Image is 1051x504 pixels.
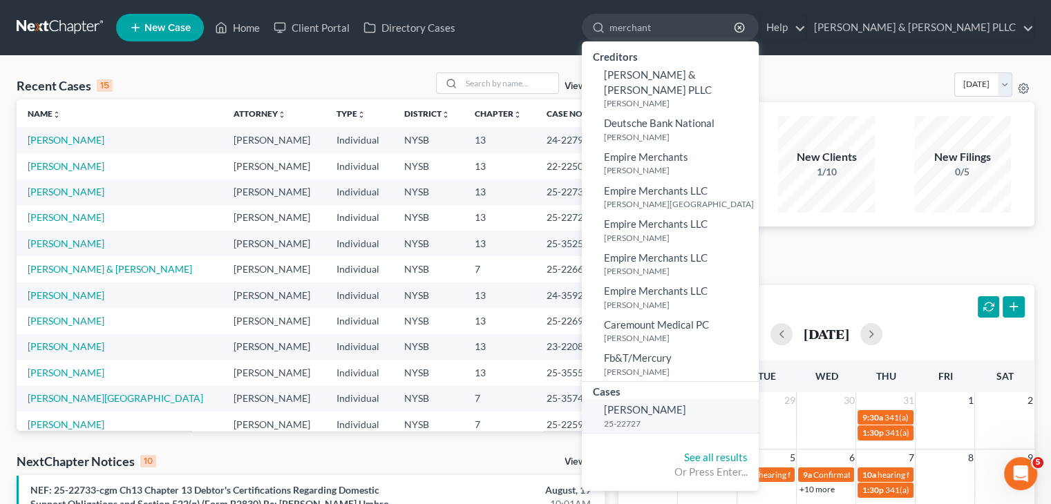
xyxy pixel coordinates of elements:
td: NYSB [393,282,464,308]
a: [PERSON_NAME]25-22727 [582,399,759,433]
span: 1 [966,392,974,409]
a: Home [208,15,267,40]
span: 30 [842,392,855,409]
td: Individual [325,411,393,437]
a: [PERSON_NAME] [28,367,104,378]
a: [PERSON_NAME][GEOGRAPHIC_DATA] [28,392,203,404]
td: 13 [464,231,536,256]
a: [PERSON_NAME] [28,289,104,301]
a: Empire Merchants LLC[PERSON_NAME] [582,213,759,247]
span: Empire Merchants LLC [604,251,708,264]
small: [PERSON_NAME] [604,164,755,176]
td: 24-35929 [536,282,605,308]
i: unfold_more [442,110,450,119]
td: Individual [325,179,393,204]
small: [PERSON_NAME] [604,97,755,109]
a: Empire Merchants LLC[PERSON_NAME] [582,280,759,314]
td: [PERSON_NAME] [222,386,325,411]
span: New Case [144,23,191,33]
a: [PERSON_NAME] [28,186,104,197]
a: [PERSON_NAME] & [PERSON_NAME] PLLC [807,15,1034,40]
td: [PERSON_NAME] [222,205,325,231]
td: 13 [464,127,536,153]
td: Individual [325,334,393,360]
td: NYSB [393,360,464,385]
td: 7 [464,411,536,437]
td: 13 [464,179,536,204]
small: 25-22727 [604,418,755,429]
td: NYSB [393,153,464,179]
span: [PERSON_NAME] [604,403,686,416]
a: See all results [684,451,748,463]
td: 23-22082 [536,334,605,360]
span: 6 [847,449,855,466]
a: Attorneyunfold_more [234,108,286,119]
i: unfold_more [278,110,286,119]
a: [PERSON_NAME] [28,340,104,352]
a: +10 more [799,484,834,494]
td: [PERSON_NAME] [222,153,325,179]
span: Deutsche Bank National [604,117,714,129]
td: 7 [464,386,536,411]
span: 31 [901,392,915,409]
a: Directory Cases [357,15,462,40]
a: Chapterunfold_more [475,108,522,119]
span: 341(a) meeting for [PERSON_NAME] [884,412,1017,423]
td: 13 [464,334,536,360]
span: 8 [966,449,974,466]
div: 1/10 [778,165,875,179]
iframe: Intercom live chat [1004,457,1037,490]
td: [PERSON_NAME] [222,334,325,360]
a: Typeunfold_more [337,108,366,119]
div: Recent Cases [17,77,113,94]
td: 13 [464,153,536,179]
a: Deutsche Bank National[PERSON_NAME] [582,113,759,146]
small: [PERSON_NAME][GEOGRAPHIC_DATA] [604,198,755,210]
td: 24-22799 [536,127,605,153]
h2: [DATE] [804,327,849,341]
td: 25-22593 [536,411,605,437]
td: Individual [325,231,393,256]
td: NYSB [393,179,464,204]
span: Empire Merchants [604,151,688,163]
i: unfold_more [513,110,522,119]
td: Individual [325,308,393,333]
td: 13 [464,205,536,231]
small: [PERSON_NAME] [604,299,755,311]
a: Client Portal [267,15,357,40]
td: 13 [464,360,536,385]
span: Empire Merchants LLC [604,284,708,297]
div: 0/5 [914,165,1011,179]
i: unfold_more [357,110,366,119]
div: New Filings [914,149,1011,165]
td: 25-35746 [536,386,605,411]
td: 25-22733 [536,179,605,204]
span: Wed [815,370,837,382]
input: Search by name... [462,73,558,93]
td: 13 [464,308,536,333]
div: Creditors [582,47,759,64]
td: Individual [325,282,393,308]
td: 25-22664 [536,256,605,282]
span: Empire Merchants LLC [604,184,708,197]
span: 341(a) meeting for [PERSON_NAME] [884,427,1018,438]
a: [PERSON_NAME] [28,134,104,146]
a: View All [565,81,599,91]
a: Case Nounfold_more [547,108,591,119]
small: [PERSON_NAME] [604,332,755,344]
div: NextChapter Notices [17,453,156,469]
td: NYSB [393,386,464,411]
td: [PERSON_NAME] [222,360,325,385]
td: Individual [325,256,393,282]
span: Fb&T/Mercury [604,351,672,364]
span: [PERSON_NAME] & [PERSON_NAME] PLLC [604,68,712,95]
span: Sat [996,370,1013,382]
span: 10a [862,469,875,480]
span: 7 [907,449,915,466]
span: 29 [782,392,796,409]
a: Empire Merchants[PERSON_NAME] [582,146,759,180]
small: [PERSON_NAME] [604,131,755,143]
td: 25-35552 [536,360,605,385]
td: NYSB [393,205,464,231]
span: hearing for [PERSON_NAME] [877,469,983,480]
